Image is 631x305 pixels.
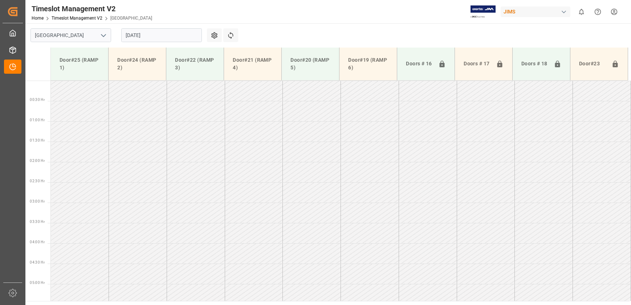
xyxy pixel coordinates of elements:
div: Door#19 (RAMP 6) [345,53,391,74]
span: 01:30 Hr [30,138,45,142]
button: show 0 new notifications [573,4,590,20]
button: JIMS [501,5,573,19]
div: Door#22 (RAMP 3) [172,53,218,74]
span: 03:30 Hr [30,220,45,224]
a: Home [32,16,44,21]
button: open menu [98,30,109,41]
div: Door#23 [576,57,608,71]
span: 05:00 Hr [30,281,45,285]
button: Help Center [590,4,606,20]
div: Door#25 (RAMP 1) [57,53,102,74]
span: 02:00 Hr [30,159,45,163]
div: Door#20 (RAMP 5) [288,53,333,74]
div: Door#21 (RAMP 4) [230,53,276,74]
div: JIMS [501,7,570,17]
div: Timeslot Management V2 [32,3,152,14]
div: Doors # 16 [403,57,435,71]
img: Exertis%20JAM%20-%20Email%20Logo.jpg_1722504956.jpg [471,5,496,18]
a: Timeslot Management V2 [52,16,102,21]
span: 00:30 Hr [30,98,45,102]
div: Door#24 (RAMP 2) [114,53,160,74]
div: Doors # 17 [461,57,493,71]
span: 02:30 Hr [30,179,45,183]
span: 04:00 Hr [30,240,45,244]
span: 01:00 Hr [30,118,45,122]
input: DD.MM.YYYY [121,28,202,42]
span: 03:00 Hr [30,199,45,203]
div: Doors # 18 [518,57,551,71]
input: Type to search/select [30,28,111,42]
span: 04:30 Hr [30,260,45,264]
